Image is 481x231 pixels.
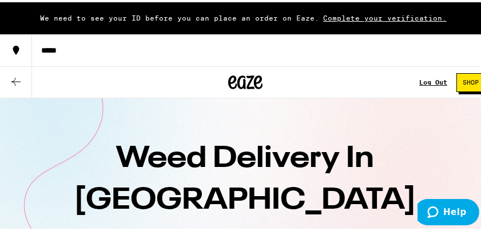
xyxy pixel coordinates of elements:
[45,136,446,220] h1: Weed Delivery In
[416,76,451,84] button: Log Out
[319,12,451,19] span: Complete your verification.
[74,184,417,213] span: [GEOGRAPHIC_DATA]
[419,77,447,83] div: Log Out
[418,197,479,225] iframe: Opens a widget where you can find more information
[463,77,479,83] span: Shop
[40,12,319,19] span: We need to see your ID before you can place an order on Eaze.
